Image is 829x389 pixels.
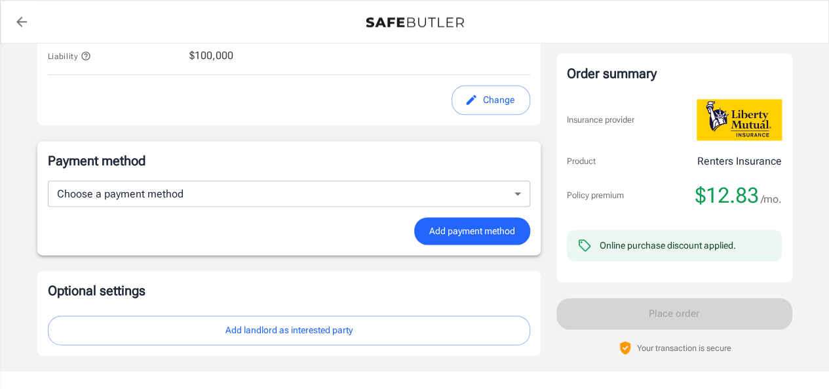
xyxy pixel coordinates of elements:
p: Policy premium [567,189,624,202]
span: $12.83 [695,182,759,208]
div: Online purchase discount applied. [600,238,736,251]
button: Add payment method [414,217,530,245]
button: edit [452,85,530,115]
div: Order summary [567,64,782,83]
span: Add payment method [429,223,515,239]
p: Renters Insurance [697,153,782,169]
p: Payment method [48,152,530,170]
p: Product [567,155,596,168]
span: $100,000 [189,48,233,64]
p: Insurance provider [567,113,634,126]
button: Add landlord as interested party [48,316,530,345]
button: Liability [48,48,92,64]
img: Back to quotes [366,17,464,28]
span: /mo. [761,190,782,208]
p: Your transaction is secure [637,341,731,354]
img: Liberty Mutual [697,99,782,140]
a: back to quotes [9,9,35,35]
p: Optional settings [48,281,530,300]
span: Liability [48,52,92,61]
